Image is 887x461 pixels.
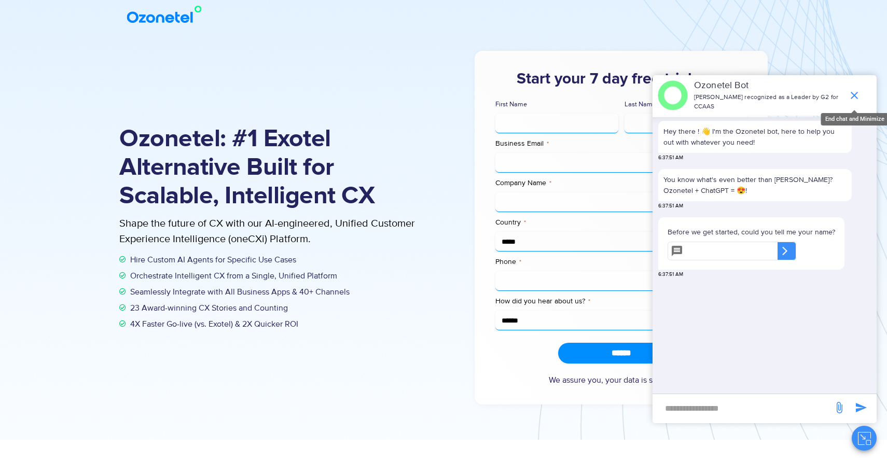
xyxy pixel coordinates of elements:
span: send message [829,397,850,418]
span: 4X Faster Go-live (vs. Exotel) & 2X Quicker ROI [128,318,298,330]
label: Phone [495,257,747,267]
h3: Start your 7 day free trial now [495,69,747,89]
span: Orchestrate Intelligent CX from a Single, Unified Platform [128,270,337,282]
span: 6:37:51 AM [658,154,683,162]
p: Ozonetel Bot [694,79,843,93]
label: Last Name [625,100,747,109]
label: Country [495,217,747,228]
span: 23 Award-winning CX Stories and Counting [128,302,288,314]
p: Before we get started, could you tell me your name? [668,227,835,238]
label: Business Email [495,138,747,149]
label: First Name [495,100,618,109]
a: We assure you, your data is safe with us. [549,374,694,386]
span: Seamlessly Integrate with All Business Apps & 40+ Channels [128,286,350,298]
img: header [658,80,688,110]
p: [PERSON_NAME] recognized as a Leader by G2 for CCAAS [694,93,843,111]
span: Hire Custom AI Agents for Specific Use Cases [128,254,296,266]
span: end chat or minimize [844,85,865,106]
button: Close chat [852,426,877,451]
span: 6:37:51 AM [658,202,683,210]
label: Company Name [495,178,747,188]
span: 6:37:51 AM [658,271,683,278]
p: Shape the future of CX with our AI-engineered, Unified Customer Experience Intelligence (oneCXi) ... [119,216,443,247]
p: Hey there ! 👋 I'm the Ozonetel bot, here to help you out with whatever you need! [663,126,847,148]
h1: Ozonetel: #1 Exotel Alternative Built for Scalable, Intelligent CX [119,125,443,211]
p: You know what's even better than [PERSON_NAME]? Ozonetel + ChatGPT = 😍! [663,174,847,196]
span: send message [851,397,871,418]
div: new-msg-input [658,399,828,418]
label: How did you hear about us? [495,296,747,306]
